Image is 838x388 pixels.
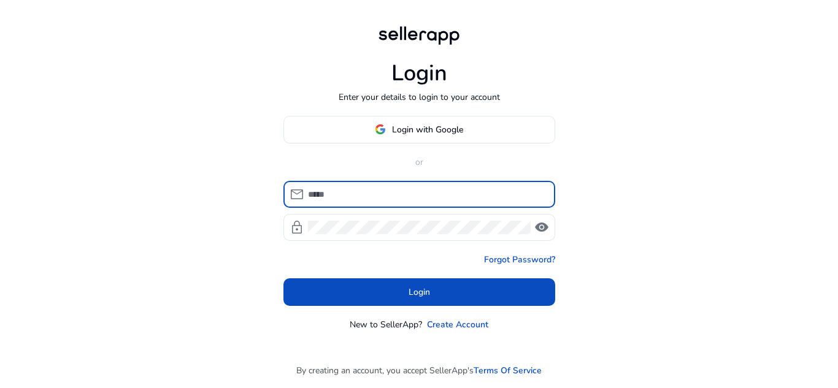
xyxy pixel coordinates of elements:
span: Login [409,286,430,299]
p: New to SellerApp? [350,318,422,331]
span: lock [290,220,304,235]
a: Create Account [427,318,488,331]
a: Forgot Password? [484,253,555,266]
span: mail [290,187,304,202]
span: Login with Google [392,123,463,136]
p: or [283,156,555,169]
button: Login [283,278,555,306]
img: google-logo.svg [375,124,386,135]
p: Enter your details to login to your account [339,91,500,104]
button: Login with Google [283,116,555,143]
span: visibility [534,220,549,235]
a: Terms Of Service [474,364,542,377]
h1: Login [391,60,447,86]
